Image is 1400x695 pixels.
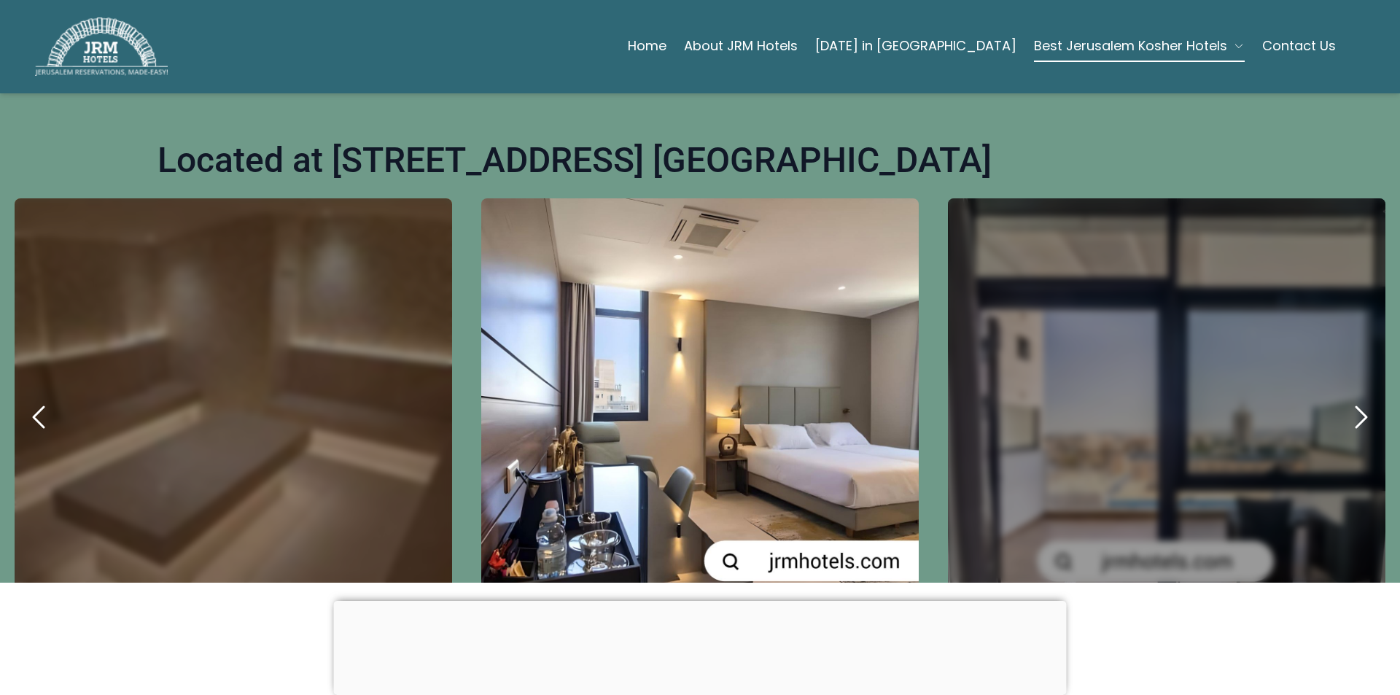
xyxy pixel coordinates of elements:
[1034,31,1245,61] button: Best Jerusalem Kosher Hotels
[35,18,168,76] img: JRM Hotels
[628,31,666,61] a: Home
[684,31,798,61] a: About JRM Hotels
[1262,31,1336,61] a: Contact Us
[15,392,64,442] button: previous
[1336,392,1385,442] button: next
[334,601,1067,691] iframe: Advertisement
[157,140,992,181] h1: Located at [STREET_ADDRESS] [GEOGRAPHIC_DATA]
[1034,36,1227,56] span: Best Jerusalem Kosher Hotels
[815,31,1016,61] a: [DATE] in [GEOGRAPHIC_DATA]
